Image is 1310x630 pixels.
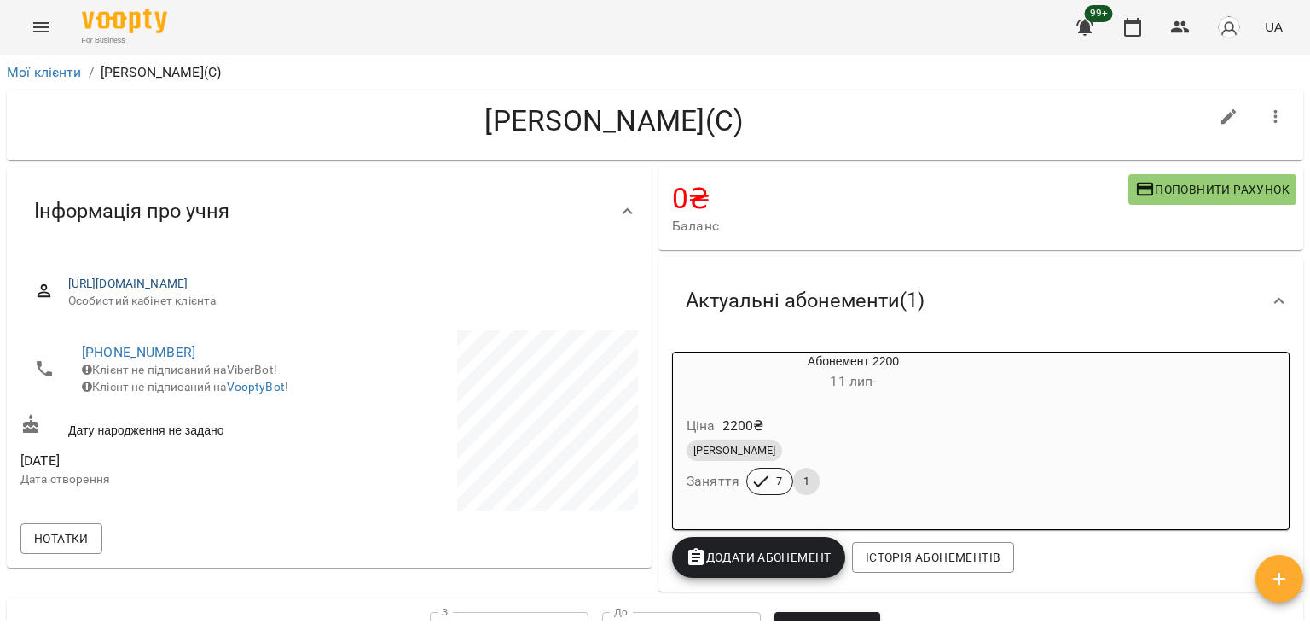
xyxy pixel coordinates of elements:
[20,471,326,488] p: Дата створення
[766,474,792,489] span: 7
[34,198,229,225] span: Інформація про учня
[1085,5,1113,22] span: 99+
[1128,174,1296,205] button: Поповнити рахунок
[722,416,764,436] p: 2200 ₴
[34,528,89,549] span: Нотатки
[673,353,1034,394] div: Абонемент 2200
[866,547,1000,568] span: Історія абонементів
[20,103,1209,138] h4: [PERSON_NAME](С)
[101,62,221,83] p: [PERSON_NAME](С)
[686,547,832,568] span: Додати Абонемент
[89,62,94,83] li: /
[672,216,1128,236] span: Баланс
[7,62,1303,83] nav: breadcrumb
[82,9,167,33] img: Voopty Logo
[687,443,782,458] span: [PERSON_NAME]
[1265,18,1283,36] span: UA
[1135,179,1290,200] span: Поповнити рахунок
[68,293,624,310] span: Особистий кабінет клієнта
[20,523,102,554] button: Нотатки
[7,167,652,255] div: Інформація про учня
[82,35,167,46] span: For Business
[672,537,845,578] button: Додати Абонемент
[7,64,82,80] a: Мої клієнти
[82,344,195,360] a: [PHONE_NUMBER]
[17,411,329,442] div: Дату народження не задано
[20,7,61,48] button: Menu
[20,451,326,471] span: [DATE]
[1258,11,1290,43] button: UA
[82,363,277,376] span: Клієнт не підписаний на ViberBot!
[68,277,188,290] a: [URL][DOMAIN_NAME]
[687,470,739,493] h6: Заняття
[793,474,820,489] span: 1
[1217,15,1241,39] img: avatar_s.png
[852,542,1014,573] button: Історія абонементів
[830,373,876,389] span: 11 лип -
[227,380,285,394] a: VooptyBot
[673,353,1034,516] button: Абонемент 220011 лип- Ціна2200₴[PERSON_NAME]Заняття71
[686,288,925,314] span: Актуальні абонементи ( 1 )
[687,414,716,438] h6: Ціна
[82,380,288,394] span: Клієнт не підписаний на !
[658,257,1303,345] div: Актуальні абонементи(1)
[672,181,1128,216] h4: 0 ₴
